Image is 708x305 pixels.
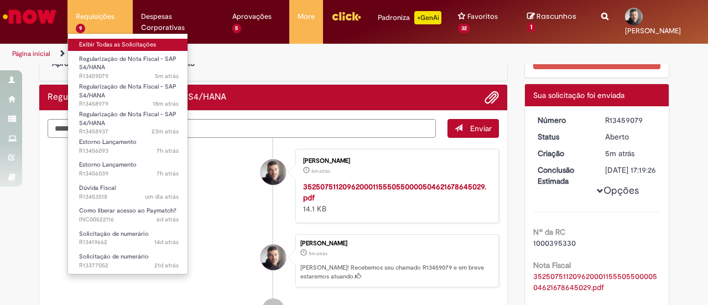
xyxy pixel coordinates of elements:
a: Aberto R13419662 : Solicitação de numerário [68,228,190,249]
div: Jose Orlando De Oliveira Andrade [261,159,286,185]
time: 15/08/2025 08:49:07 [154,238,179,246]
a: Aberto R13459079 : Regularização de Nota Fiscal - SAP S4/HANA [68,53,190,77]
a: Aberto R13453518 : Dúvida Fiscal [68,182,190,203]
span: R13453518 [79,193,179,201]
div: [PERSON_NAME] [303,158,487,164]
time: 28/08/2025 16:19:24 [605,148,634,158]
span: 1 [527,23,535,33]
span: R13459079 [79,72,179,81]
time: 27/08/2025 16:20:11 [145,193,179,201]
span: 14d atrás [154,238,179,246]
a: Aberto INC00522116 : Como liberar acesso ao Paymatch? [68,205,190,225]
span: Enviar [470,123,492,133]
span: Solicitação de numerário [79,230,149,238]
span: INC00522116 [79,215,179,224]
span: More [298,11,315,22]
span: 5m atrás [155,72,179,80]
time: 28/08/2025 16:06:47 [153,100,179,108]
div: R13459079 [605,115,657,126]
span: Regularização de Nota Fiscal - SAP S4/HANA [79,82,176,100]
div: [DATE] 17:19:26 [605,164,657,175]
span: Estorno Lançamento [79,161,137,169]
span: Requisições [76,11,114,22]
span: 7h atrás [157,169,179,178]
b: Nº da RC [533,227,565,237]
div: 14.1 KB [303,181,487,214]
span: 6d atrás [157,215,179,224]
dt: Número [529,115,597,126]
h2: Regularização de Nota Fiscal - SAP S4/HANA Histórico de tíquete [48,92,226,102]
span: R13458979 [79,100,179,108]
time: 08/08/2025 09:06:16 [154,261,179,270]
span: 5m atrás [605,148,634,158]
span: Favoritos [467,11,498,22]
div: Jose Orlando De Oliveira Andrade [261,245,286,270]
span: Solicitação de numerário [79,252,149,261]
span: 21d atrás [154,261,179,270]
div: 28/08/2025 16:19:24 [605,148,657,159]
a: Página inicial [12,49,50,58]
p: +GenAi [414,11,441,24]
span: 1000395330 [533,238,576,248]
a: Download de 35250751120962000115550550000504621678645029.pdf [533,271,657,292]
p: [PERSON_NAME]! Recebemos seu chamado R13459079 e em breve estaremos atuando. [300,263,493,281]
span: Dúvida Fiscal [79,184,116,192]
span: 7h atrás [157,147,179,155]
span: Sua solicitação foi enviada [533,90,624,100]
span: R13456093 [79,147,179,156]
dt: Conclusão Estimada [529,164,597,187]
time: 28/08/2025 16:01:32 [152,127,179,136]
time: 28/08/2025 09:18:11 [157,147,179,155]
span: 32 [458,24,470,33]
a: Exibir Todas as Solicitações [68,39,190,51]
button: Enviar [447,119,499,138]
div: Padroniza [378,11,441,24]
dt: Criação [529,148,597,159]
span: Regularização de Nota Fiscal - SAP S4/HANA [79,55,176,72]
span: R13377052 [79,261,179,270]
a: Aberto R13377052 : Solicitação de numerário [68,251,190,271]
time: 28/08/2025 16:19:24 [309,250,327,257]
span: 23m atrás [152,127,179,136]
span: [PERSON_NAME] [625,26,681,35]
a: Aberto R13458937 : Regularização de Nota Fiscal - SAP S4/HANA [68,108,190,132]
span: Despesas Corporativas [141,11,216,33]
span: 5 [232,24,242,33]
a: 35250751120962000115550550000504621678645029.pdf [303,182,486,203]
span: Estorno Lançamento [79,138,137,146]
img: click_logo_yellow_360x200.png [331,8,361,24]
span: Como liberar acesso ao Paymatch? [79,206,176,215]
span: Regularização de Nota Fiscal - SAP S4/HANA [79,110,176,127]
span: R13458937 [79,127,179,136]
span: 18m atrás [153,100,179,108]
div: [PERSON_NAME] [300,240,493,247]
span: 6m atrás [311,168,330,174]
span: Aprovações [232,11,272,22]
time: 22/08/2025 17:12:27 [157,215,179,224]
button: Adicionar anexos [485,90,499,105]
a: Rascunhos [527,12,585,32]
div: Aberto [605,131,657,142]
ul: Requisições [67,33,188,275]
img: ServiceNow [1,6,58,28]
textarea: Digite sua mensagem aqui... [48,119,436,137]
dt: Status [529,131,597,142]
a: Aberto R13456093 : Estorno Lançamento [68,136,190,157]
time: 28/08/2025 16:18:49 [311,168,330,174]
span: Rascunhos [537,11,576,22]
li: Jose Orlando De Oliveira Andrade [48,234,499,287]
span: 5m atrás [309,250,327,257]
a: Aberto R13456039 : Estorno Lançamento [68,159,190,179]
b: Nota Fiscal [533,260,571,270]
time: 28/08/2025 09:10:21 [157,169,179,178]
ul: Trilhas de página [8,44,464,64]
span: R13419662 [79,238,179,247]
a: Aberto R13458979 : Regularização de Nota Fiscal - SAP S4/HANA [68,81,190,105]
span: R13456039 [79,169,179,178]
span: 9 [76,24,85,33]
span: um dia atrás [145,193,179,201]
